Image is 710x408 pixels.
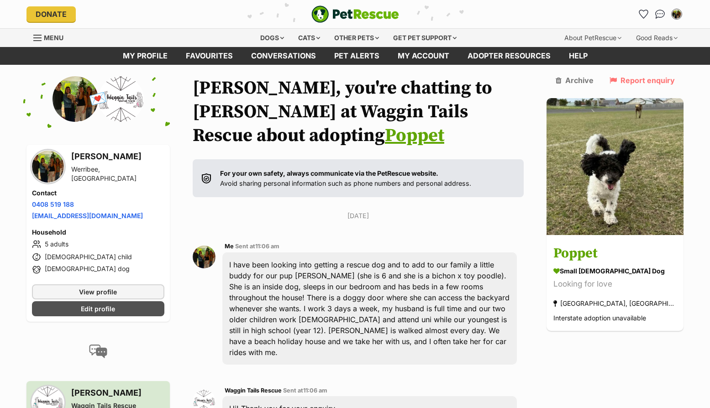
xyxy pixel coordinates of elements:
[558,29,628,47] div: About PetRescue
[655,10,665,19] img: chat-41dd97257d64d25036548639549fe6c8038ab92f7586957e7f3b1b290dea8141.svg
[33,29,70,45] a: Menu
[44,34,63,42] span: Menu
[32,264,164,275] li: [DEMOGRAPHIC_DATA] dog
[283,387,327,394] span: Sent at
[114,47,177,65] a: My profile
[235,243,279,250] span: Sent at
[193,211,524,220] p: [DATE]
[220,169,438,177] strong: For your own safety, always communicate via the PetRescue website.
[325,47,389,65] a: Pet alerts
[292,29,326,47] div: Cats
[32,251,164,262] li: [DEMOGRAPHIC_DATA] child
[71,387,164,399] h3: [PERSON_NAME]
[32,239,164,250] li: 5 adults
[32,228,164,237] h4: Household
[222,252,517,365] div: I have been looking into getting a rescue dog and to add to our family a little buddy for our pup...
[225,243,234,250] span: Me
[553,278,677,290] div: Looking for love
[89,345,107,358] img: conversation-icon-4a6f8262b818ee0b60e3300018af0b2d0b884aa5de6e9bcb8d3d4eeb1a70a7c4.svg
[547,98,684,235] img: Poppet
[32,212,143,220] a: [EMAIL_ADDRESS][DOMAIN_NAME]
[98,76,144,122] img: Waggin Tails Rescue profile pic
[387,29,463,47] div: Get pet support
[53,76,98,122] img: Emma Ballan profile pic
[556,76,594,84] a: Archive
[636,7,651,21] a: Favourites
[303,387,327,394] span: 11:06 am
[553,314,646,322] span: Interstate adoption unavailable
[255,243,279,250] span: 11:06 am
[32,200,74,208] a: 0408 519 188
[311,5,399,23] a: PetRescue
[610,76,675,84] a: Report enquiry
[88,89,108,109] span: 💌
[389,47,458,65] a: My account
[560,47,597,65] a: Help
[636,7,684,21] ul: Account quick links
[458,47,560,65] a: Adopter resources
[32,151,64,183] img: Emma Ballan profile pic
[385,124,444,147] a: Poppet
[193,246,216,268] img: Emma Ballan profile pic
[242,47,325,65] a: conversations
[254,29,290,47] div: Dogs
[32,188,164,198] h4: Contact
[26,6,76,22] a: Donate
[220,168,471,188] p: Avoid sharing personal information such as phone numbers and personal address.
[672,10,681,19] img: Emma Ballan profile pic
[71,150,164,163] h3: [PERSON_NAME]
[547,236,684,331] a: Poppet small [DEMOGRAPHIC_DATA] Dog Looking for love [GEOGRAPHIC_DATA], [GEOGRAPHIC_DATA] Interst...
[32,301,164,316] a: Edit profile
[311,5,399,23] img: logo-e224e6f780fb5917bec1dbf3a21bbac754714ae5b6737aabdf751b685950b380.svg
[328,29,385,47] div: Other pets
[653,7,668,21] a: Conversations
[193,76,524,147] h1: [PERSON_NAME], you're chatting to [PERSON_NAME] at Waggin Tails Rescue about adopting
[630,29,684,47] div: Good Reads
[553,297,677,309] div: [GEOGRAPHIC_DATA], [GEOGRAPHIC_DATA]
[71,165,164,183] div: Werribee, [GEOGRAPHIC_DATA]
[177,47,242,65] a: Favourites
[669,7,684,21] button: My account
[553,243,677,264] h3: Poppet
[32,284,164,299] a: View profile
[79,287,117,297] span: View profile
[225,387,282,394] span: Waggin Tails Rescue
[553,266,677,276] div: small [DEMOGRAPHIC_DATA] Dog
[81,304,115,314] span: Edit profile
